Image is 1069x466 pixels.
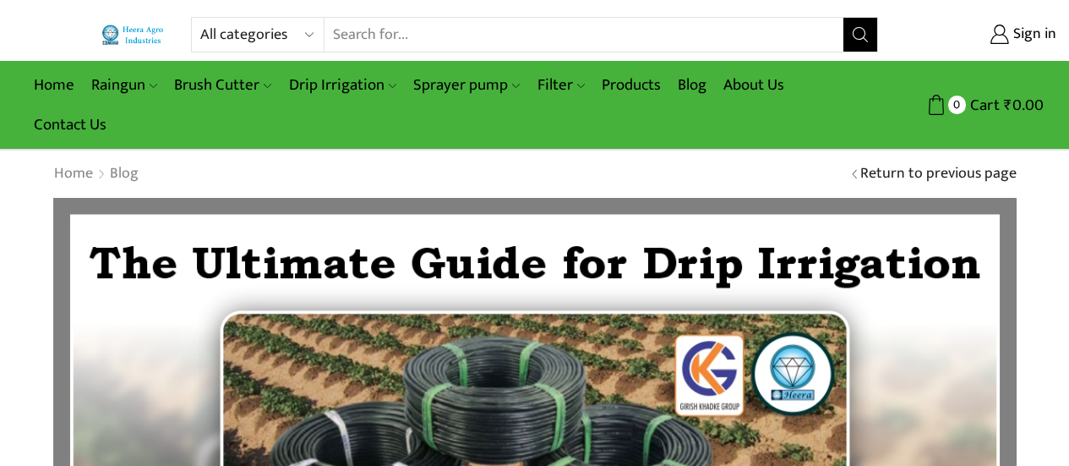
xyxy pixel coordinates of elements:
[83,65,166,105] a: Raingun
[1009,24,1056,46] span: Sign in
[948,96,966,113] span: 0
[903,19,1056,50] a: Sign in
[25,105,115,145] a: Contact Us
[843,18,877,52] button: Search button
[669,65,715,105] a: Blog
[895,90,1044,121] a: 0 Cart ₹0.00
[405,65,528,105] a: Sprayer pump
[109,163,139,185] a: Blog
[53,163,94,185] a: Home
[966,94,1000,117] span: Cart
[25,65,83,105] a: Home
[529,65,593,105] a: Filter
[1004,92,1044,118] bdi: 0.00
[715,65,793,105] a: About Us
[860,163,1017,185] a: Return to previous page
[325,18,843,52] input: Search for...
[281,65,405,105] a: Drip Irrigation
[166,65,280,105] a: Brush Cutter
[593,65,669,105] a: Products
[1004,92,1012,118] span: ₹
